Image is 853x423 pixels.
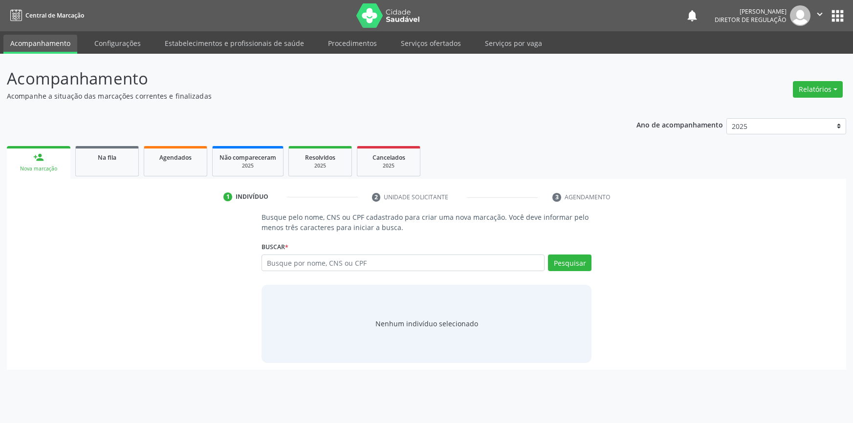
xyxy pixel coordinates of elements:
a: Procedimentos [321,35,384,52]
div: Nenhum indivíduo selecionado [375,318,478,329]
a: Central de Marcação [7,7,84,23]
p: Acompanhe a situação das marcações correntes e finalizadas [7,91,594,101]
div: 2025 [364,162,413,169]
span: Agendados [159,153,192,162]
i:  [814,9,825,20]
p: Acompanhamento [7,66,594,91]
span: Cancelados [372,153,405,162]
button: notifications [685,9,699,22]
div: Indivíduo [236,192,268,201]
div: 2025 [296,162,345,169]
div: person_add [33,152,44,163]
span: Resolvidos [305,153,335,162]
div: [PERSON_NAME] [715,7,787,16]
button:  [810,5,829,26]
span: Central de Marcação [25,11,84,20]
button: Pesquisar [548,254,591,271]
span: Diretor de regulação [715,16,787,24]
a: Serviços ofertados [394,35,468,52]
button: Relatórios [793,81,843,98]
button: apps [829,7,846,24]
a: Acompanhamento [3,35,77,54]
input: Busque por nome, CNS ou CPF [262,254,545,271]
div: 1 [223,192,232,201]
img: img [790,5,810,26]
span: Não compareceram [219,153,276,162]
div: 2025 [219,162,276,169]
a: Serviços por vaga [478,35,549,52]
label: Buscar [262,239,288,254]
p: Busque pelo nome, CNS ou CPF cadastrado para criar uma nova marcação. Você deve informar pelo men... [262,212,592,233]
p: Ano de acompanhamento [636,118,723,130]
div: Nova marcação [14,165,64,172]
span: Na fila [98,153,116,162]
a: Estabelecimentos e profissionais de saúde [158,35,311,52]
a: Configurações [87,35,148,52]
